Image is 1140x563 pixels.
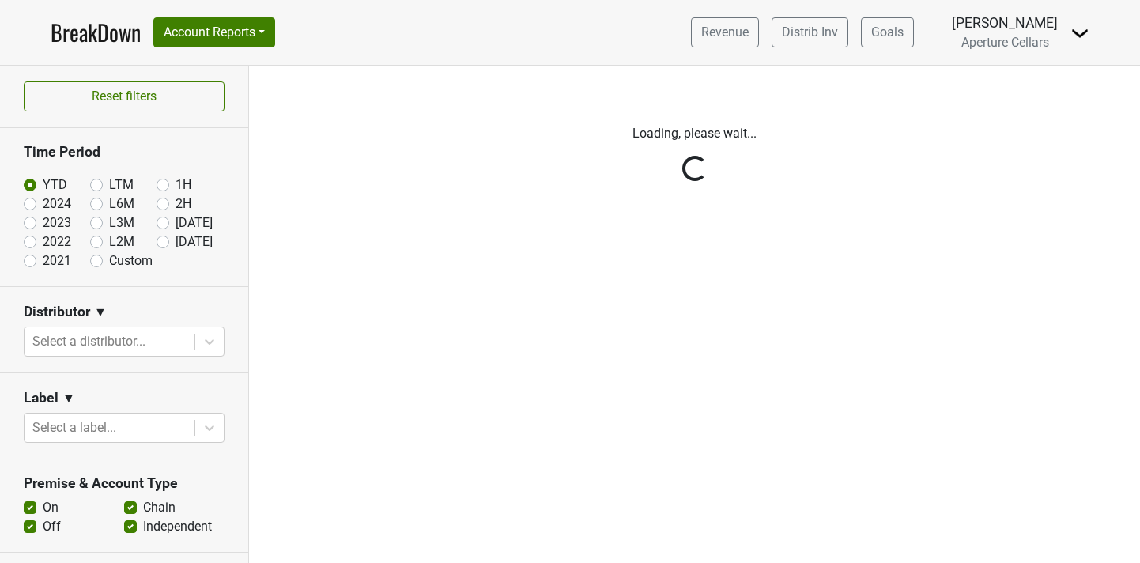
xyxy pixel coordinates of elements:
img: Dropdown Menu [1070,24,1089,43]
span: Aperture Cellars [961,35,1049,50]
button: Account Reports [153,17,275,47]
a: Revenue [691,17,759,47]
a: Distrib Inv [772,17,848,47]
p: Loading, please wait... [261,124,1128,143]
div: [PERSON_NAME] [952,13,1058,33]
a: BreakDown [51,16,141,49]
a: Goals [861,17,914,47]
